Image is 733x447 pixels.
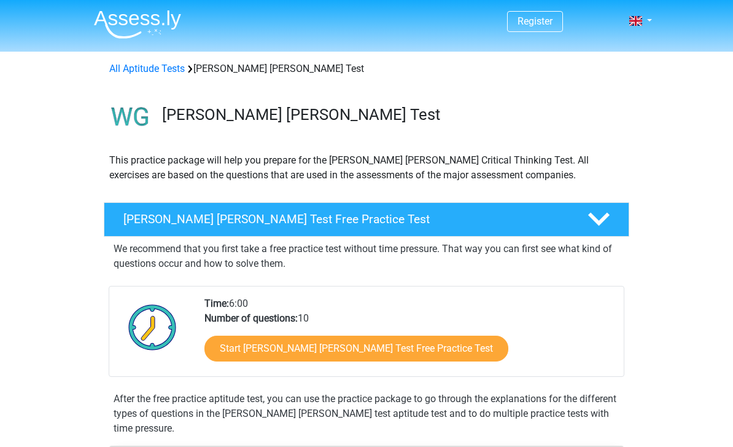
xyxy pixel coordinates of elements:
a: Register [518,15,553,27]
a: [PERSON_NAME] [PERSON_NAME] Test Free Practice Test [99,202,634,237]
div: 6:00 10 [195,296,623,376]
a: All Aptitude Tests [109,63,185,74]
img: watson glaser test [104,91,157,143]
img: Clock [122,296,184,358]
h4: [PERSON_NAME] [PERSON_NAME] Test Free Practice Test [123,212,568,226]
div: After the free practice aptitude test, you can use the practice package to go through the explana... [109,392,624,436]
p: We recommend that you first take a free practice test without time pressure. That way you can fir... [114,242,619,271]
div: [PERSON_NAME] [PERSON_NAME] Test [104,61,629,76]
img: Assessly [94,10,181,39]
b: Number of questions: [204,312,298,324]
p: This practice package will help you prepare for the [PERSON_NAME] [PERSON_NAME] Critical Thinking... [109,153,624,183]
h3: [PERSON_NAME] [PERSON_NAME] Test [162,105,619,124]
a: Start [PERSON_NAME] [PERSON_NAME] Test Free Practice Test [204,336,508,362]
b: Time: [204,298,229,309]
